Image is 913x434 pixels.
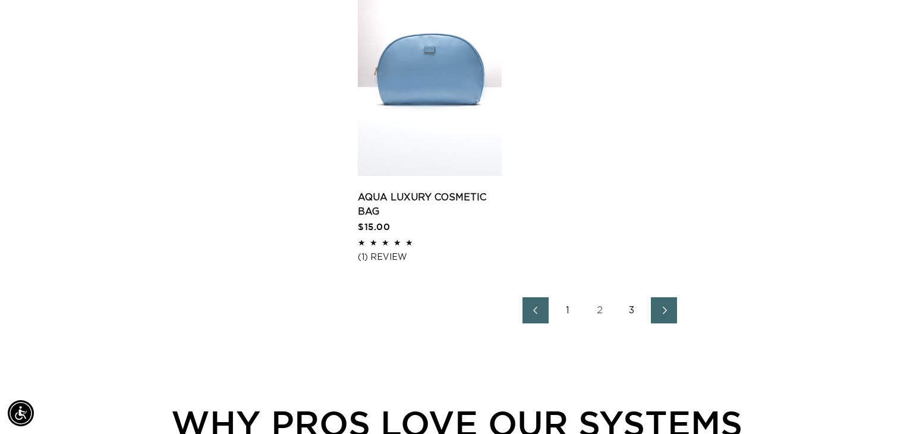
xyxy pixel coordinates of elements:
[358,190,502,219] a: AQUA Luxury Cosmetic Bag
[619,297,645,323] a: Page 3
[651,297,677,323] a: Next page
[522,297,549,323] a: Previous page
[8,400,34,426] div: Accessibility Menu
[555,297,581,323] a: Page 1
[587,297,613,323] a: Page 2
[358,297,842,323] nav: Pagination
